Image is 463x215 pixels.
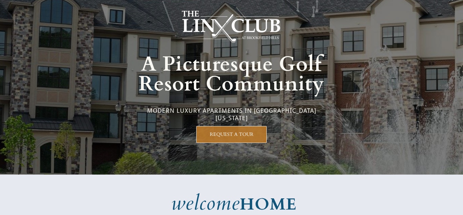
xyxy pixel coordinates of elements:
a: REQUEST A TOUR [196,126,267,143]
span: MODERN LUXURY APARTMENTS IN [GEOGRAPHIC_DATA] [US_STATE] [147,107,316,122]
span: REQUEST A TOUR [197,131,266,137]
span: A Picturesque Golf Resort Community [139,51,324,98]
